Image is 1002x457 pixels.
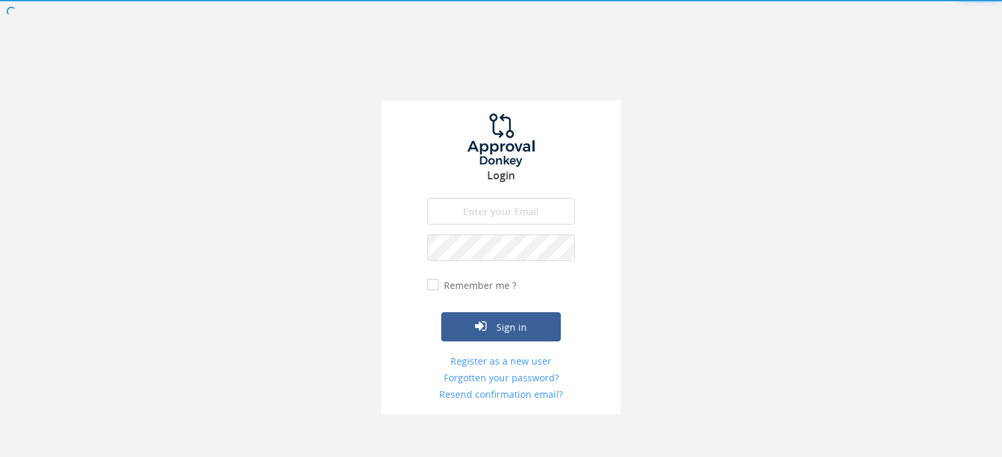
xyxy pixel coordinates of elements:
a: Register as a new user [427,355,575,368]
a: Resend confirmation email? [427,388,575,401]
input: Enter your Email [427,198,575,225]
img: logo.png [451,114,551,167]
button: Sign in [441,312,561,341]
h3: Login [381,170,621,182]
a: Forgotten your password? [427,371,575,385]
label: Remember me ? [441,279,516,292]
